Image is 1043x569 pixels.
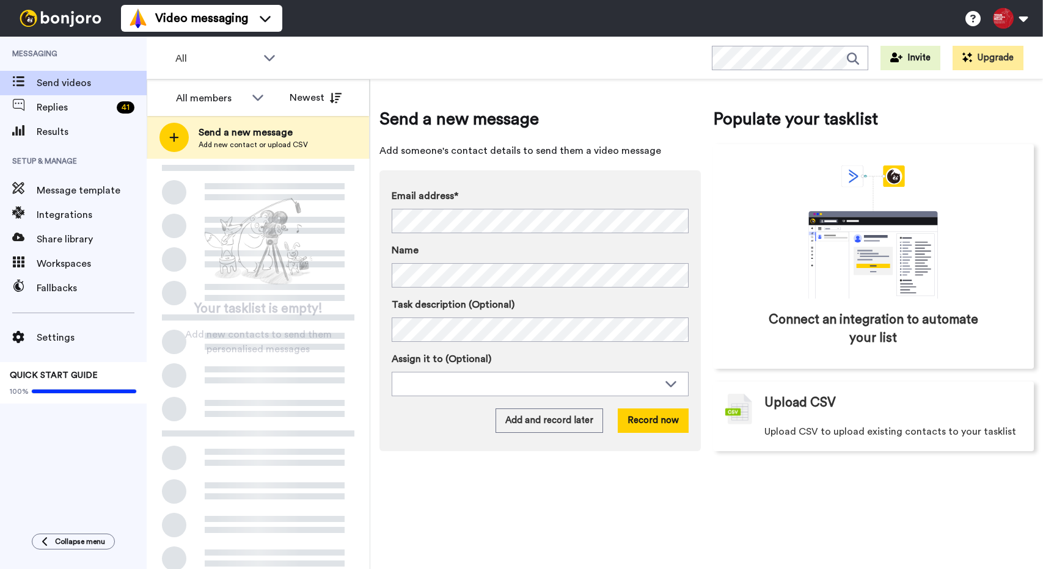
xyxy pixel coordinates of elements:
span: Send a new message [199,125,308,140]
span: Upload CSV to upload existing contacts to your tasklist [764,424,1016,439]
label: Task description (Optional) [392,297,689,312]
span: Message template [37,183,147,198]
button: Add and record later [496,408,603,433]
span: Collapse menu [55,537,105,546]
span: Results [37,125,147,139]
span: Send videos [37,76,147,90]
span: Fallbacks [37,281,147,295]
button: Upgrade [953,46,1023,70]
div: 41 [117,101,134,114]
span: Video messaging [155,10,248,27]
button: Invite [880,46,940,70]
span: Populate your tasklist [713,107,1034,131]
label: Assign it to (Optional) [392,352,689,366]
img: csv-grey.png [725,394,752,424]
span: All [175,51,257,66]
span: Add new contact or upload CSV [199,140,308,150]
span: Send a new message [379,107,701,131]
span: Integrations [37,208,147,222]
span: 100% [10,386,29,396]
span: Add someone's contact details to send them a video message [379,143,701,158]
div: All members [176,91,246,106]
img: bj-logo-header-white.svg [15,10,106,27]
label: Email address* [392,189,689,203]
span: Workspaces [37,256,147,271]
span: Upload CSV [764,394,836,412]
span: Name [392,243,419,258]
span: Your tasklist is empty! [194,300,323,318]
span: Settings [37,330,147,345]
div: animation [781,165,965,299]
span: Share library [37,232,147,247]
span: Connect an integration to automate your list [765,311,983,347]
img: vm-color.svg [128,9,148,28]
img: ready-set-action.png [197,193,320,291]
span: QUICK START GUIDE [10,371,98,380]
span: Add new contacts to send them personalised messages [165,327,351,357]
span: Replies [37,100,112,115]
button: Newest [280,85,351,110]
button: Record now [618,408,689,433]
button: Collapse menu [32,534,115,549]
